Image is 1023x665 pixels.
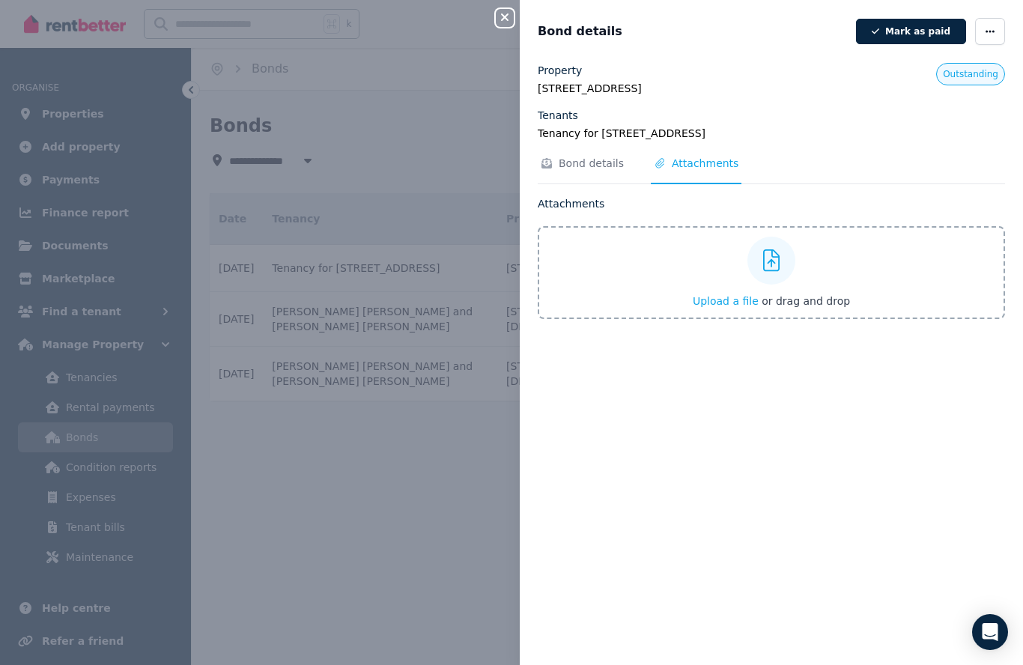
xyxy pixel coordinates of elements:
[672,156,738,171] span: Attachments
[762,295,850,307] span: or drag and drop
[538,126,1005,141] legend: Tenancy for [STREET_ADDRESS]
[538,196,1005,211] p: Attachments
[693,295,759,307] span: Upload a file
[856,19,966,44] button: Mark as paid
[943,68,998,80] span: Outstanding
[538,63,582,78] label: Property
[559,156,624,171] span: Bond details
[693,294,850,309] button: Upload a file or drag and drop
[538,108,578,123] label: Tenants
[538,22,622,40] span: Bond details
[538,156,1005,184] nav: Tabs
[972,614,1008,650] div: Open Intercom Messenger
[538,81,1005,96] legend: [STREET_ADDRESS]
